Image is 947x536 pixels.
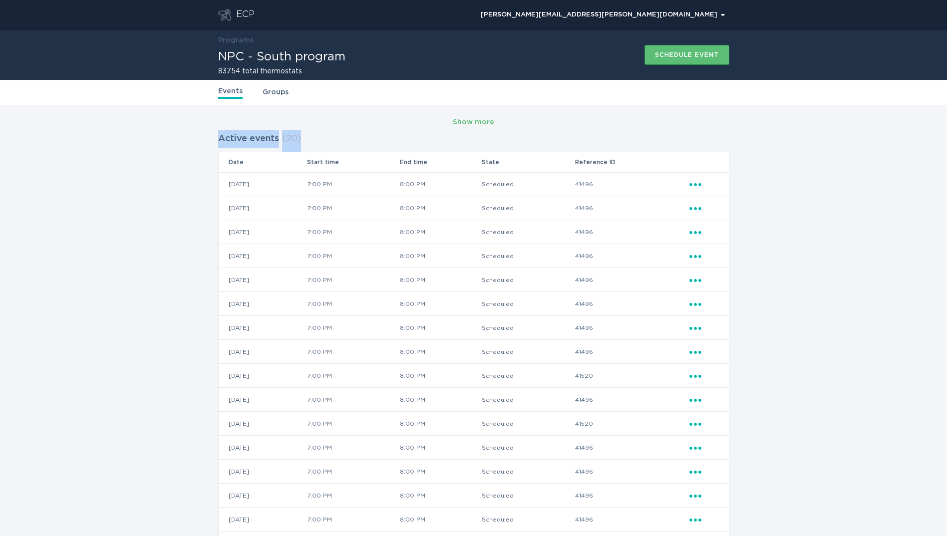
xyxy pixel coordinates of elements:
[307,508,399,532] td: 7:00 PM
[476,7,729,22] button: Open user account details
[575,268,689,292] td: 41496
[219,196,729,220] tr: ce098b2ec0d940dcbfc2a8027b7d8c98
[689,322,719,333] div: Popover menu
[644,45,729,65] button: Schedule event
[218,68,345,75] h2: 83754 total thermostats
[482,325,514,331] span: Scheduled
[219,292,729,316] tr: 0d085ca3f94640669a3ee8feef3cb1f7
[399,244,481,268] td: 8:00 PM
[219,244,729,268] tr: a025c54310ab403985162c415c955b8a
[219,340,307,364] td: [DATE]
[218,86,243,99] a: Events
[307,436,399,460] td: 7:00 PM
[399,364,481,388] td: 8:00 PM
[453,115,494,130] button: Show more
[219,436,307,460] td: [DATE]
[689,370,719,381] div: Popover menu
[575,412,689,436] td: 41520
[482,373,514,379] span: Scheduled
[689,442,719,453] div: Popover menu
[307,268,399,292] td: 7:00 PM
[307,364,399,388] td: 7:00 PM
[307,220,399,244] td: 7:00 PM
[218,130,279,148] h2: Active events
[399,152,481,172] th: End time
[689,251,719,262] div: Popover menu
[453,117,494,128] div: Show more
[307,292,399,316] td: 7:00 PM
[219,316,729,340] tr: 3ba95b729c604955a4561bd11df1bdc6
[689,394,719,405] div: Popover menu
[399,412,481,436] td: 8:00 PM
[219,364,729,388] tr: 44ff5f9717984d7f90c09264a13967eb
[399,220,481,244] td: 8:00 PM
[307,388,399,412] td: 7:00 PM
[219,316,307,340] td: [DATE]
[219,268,307,292] td: [DATE]
[482,421,514,427] span: Scheduled
[482,349,514,355] span: Scheduled
[399,460,481,484] td: 8:00 PM
[219,508,307,532] td: [DATE]
[307,412,399,436] td: 7:00 PM
[689,274,719,285] div: Popover menu
[482,397,514,403] span: Scheduled
[219,388,307,412] td: [DATE]
[307,316,399,340] td: 7:00 PM
[689,466,719,477] div: Popover menu
[575,388,689,412] td: 41496
[575,196,689,220] td: 41496
[575,220,689,244] td: 41496
[689,227,719,238] div: Popover menu
[219,172,307,196] td: [DATE]
[282,134,301,143] span: ( 20 )
[399,172,481,196] td: 8:00 PM
[482,301,514,307] span: Scheduled
[219,364,307,388] td: [DATE]
[218,51,345,63] h1: NPC - South program
[219,172,729,196] tr: f5d6ed7bd6954a32b46edec9be867da5
[263,87,289,98] a: Groups
[482,493,514,499] span: Scheduled
[575,364,689,388] td: 41520
[575,292,689,316] td: 41496
[218,37,254,44] a: Programs
[481,152,574,172] th: State
[399,268,481,292] td: 8:00 PM
[219,484,729,508] tr: b8865934ef284e7b9cf477b8ae7e9f8d
[219,220,729,244] tr: d5600593498c495a974ced6a39f4abf9
[307,172,399,196] td: 7:00 PM
[689,203,719,214] div: Popover menu
[575,316,689,340] td: 41496
[575,508,689,532] td: 41496
[219,152,307,172] th: Date
[236,9,255,21] div: ECP
[219,196,307,220] td: [DATE]
[482,445,514,451] span: Scheduled
[307,196,399,220] td: 7:00 PM
[482,181,514,187] span: Scheduled
[689,418,719,429] div: Popover menu
[575,340,689,364] td: 41496
[482,517,514,523] span: Scheduled
[219,460,729,484] tr: ba57d4dbbee049afb502ce81c80104fd
[399,484,481,508] td: 8:00 PM
[575,484,689,508] td: 41496
[219,152,729,172] tr: Table Headers
[307,152,399,172] th: Start time
[655,52,719,58] div: Schedule event
[482,253,514,259] span: Scheduled
[219,508,729,532] tr: 803de119cfc24f9a917090dc7c857259
[575,460,689,484] td: 41496
[689,298,719,309] div: Popover menu
[399,316,481,340] td: 8:00 PM
[482,277,514,283] span: Scheduled
[399,292,481,316] td: 8:00 PM
[219,484,307,508] td: [DATE]
[575,244,689,268] td: 41496
[219,388,729,412] tr: 417ced72d7fe47dfb92f86782f545b6a
[219,460,307,484] td: [DATE]
[219,220,307,244] td: [DATE]
[575,436,689,460] td: 41496
[689,514,719,525] div: Popover menu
